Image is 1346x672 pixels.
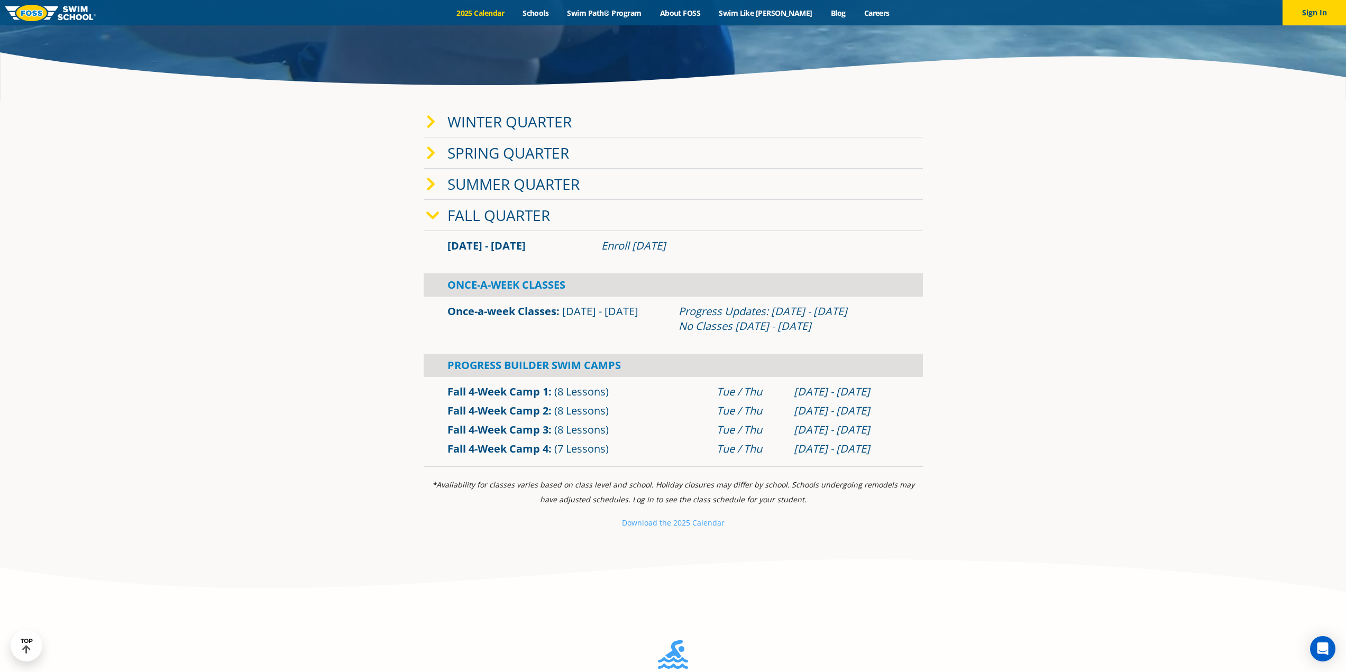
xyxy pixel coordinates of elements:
div: Tue / Thu [717,422,783,437]
a: Fall Quarter [447,205,550,225]
a: Fall 4-Week Camp 3 [447,422,548,437]
span: [DATE] - [DATE] [447,238,526,253]
span: [DATE] - [DATE] [562,304,638,318]
a: Fall 4-Week Camp 4 [447,441,548,456]
a: Schools [514,8,558,18]
div: Once-A-Week Classes [424,273,923,297]
i: *Availability for classes varies based on class level and school. Holiday closures may differ by ... [432,480,914,504]
div: Open Intercom Messenger [1310,636,1335,661]
a: Swim Path® Program [558,8,651,18]
a: About FOSS [651,8,710,18]
a: Careers [855,8,899,18]
div: [DATE] - [DATE] [794,384,899,399]
small: e 2025 Calendar [667,518,725,528]
div: TOP [21,638,33,654]
a: Winter Quarter [447,112,572,132]
div: [DATE] - [DATE] [794,422,899,437]
a: 2025 Calendar [447,8,514,18]
div: Tue / Thu [717,441,783,456]
img: FOSS Swim School Logo [5,5,96,21]
a: Once-a-week Classes [447,304,556,318]
a: Summer Quarter [447,174,580,194]
span: (8 Lessons) [554,403,609,418]
div: Tue / Thu [717,403,783,418]
a: Swim Like [PERSON_NAME] [710,8,822,18]
a: Fall 4-Week Camp 2 [447,403,548,418]
a: Download the 2025 Calendar [622,518,725,528]
a: Fall 4-Week Camp 1 [447,384,548,399]
div: [DATE] - [DATE] [794,403,899,418]
a: Spring Quarter [447,143,569,163]
a: Blog [821,8,855,18]
div: [DATE] - [DATE] [794,441,899,456]
span: (8 Lessons) [554,384,609,399]
div: Tue / Thu [717,384,783,399]
span: (8 Lessons) [554,422,609,437]
span: (7 Lessons) [554,441,609,456]
div: Progress Updates: [DATE] - [DATE] No Classes [DATE] - [DATE] [679,304,899,334]
small: Download th [622,518,667,528]
div: Enroll [DATE] [601,238,899,253]
div: Progress Builder Swim Camps [424,354,923,377]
